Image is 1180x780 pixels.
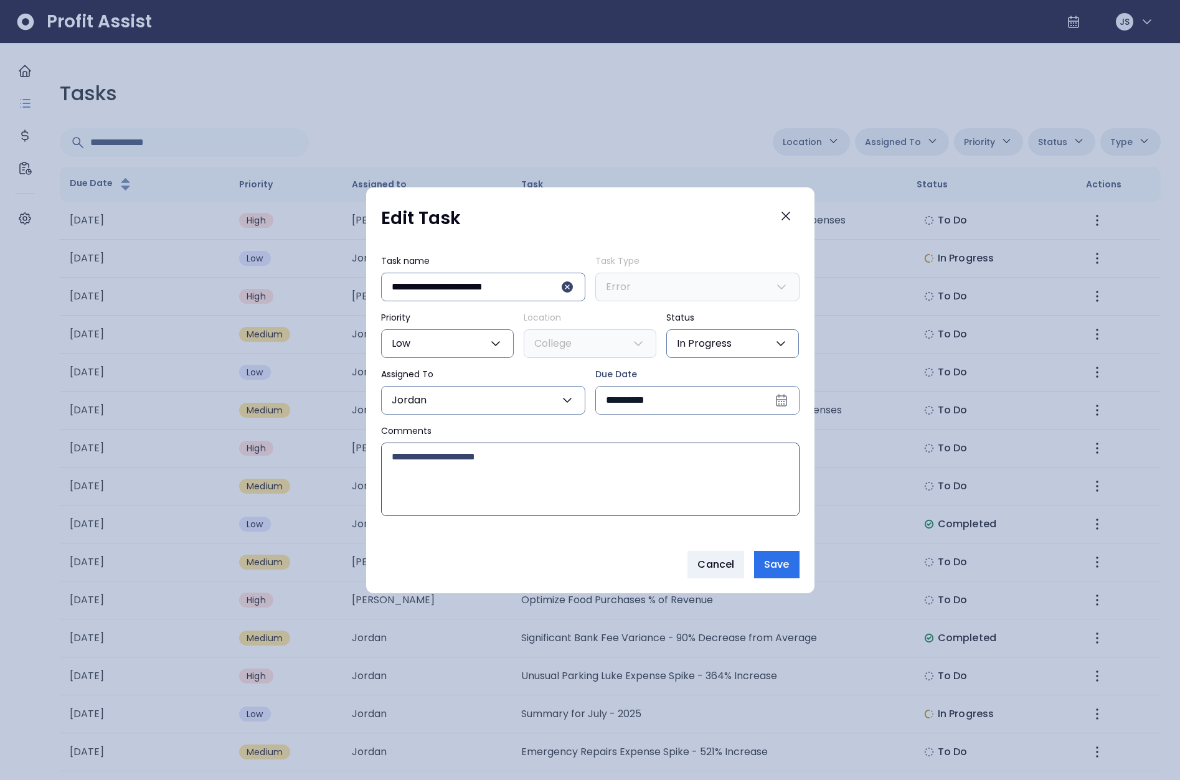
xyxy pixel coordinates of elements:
span: Task Type [595,255,640,267]
label: Due Date [595,368,800,381]
span: Low [392,336,410,351]
span: Jordan [392,393,427,408]
button: Open calendar [772,390,791,410]
span: College [534,336,572,351]
button: Cancel [687,551,744,578]
button: Save [754,551,799,578]
button: Close [772,202,800,230]
span: Save [764,557,789,572]
span: Status [666,311,694,324]
h1: Edit Task [381,207,461,230]
span: Cancel [697,557,734,572]
span: Error [606,280,631,294]
span: Priority [381,311,410,324]
span: Assigned To [381,368,433,380]
button: Clear input [560,280,575,294]
span: Location [524,311,561,324]
span: In Progress [677,336,732,351]
span: Task name [381,255,430,267]
span: Comments [381,425,432,437]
